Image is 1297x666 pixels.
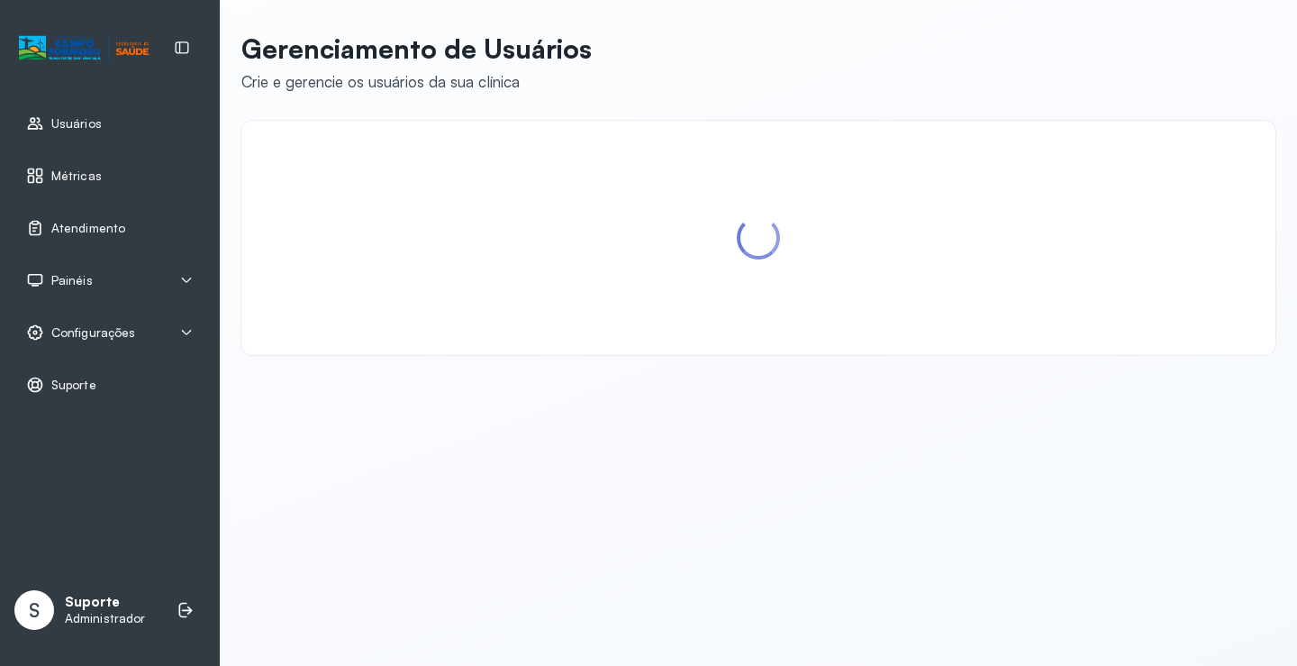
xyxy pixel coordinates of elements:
p: Gerenciamento de Usuários [241,32,592,65]
img: Logotipo do estabelecimento [19,33,149,63]
a: Usuários [26,114,194,132]
a: Métricas [26,167,194,185]
span: Métricas [51,169,102,184]
span: Atendimento [51,221,125,236]
span: Painéis [51,273,93,288]
span: Usuários [51,116,102,132]
span: Configurações [51,325,135,341]
span: S [29,598,40,622]
a: Atendimento [26,219,194,237]
p: Administrador [65,611,145,626]
div: Crie e gerencie os usuários da sua clínica [241,72,592,91]
p: Suporte [65,594,145,611]
span: Suporte [51,378,96,393]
